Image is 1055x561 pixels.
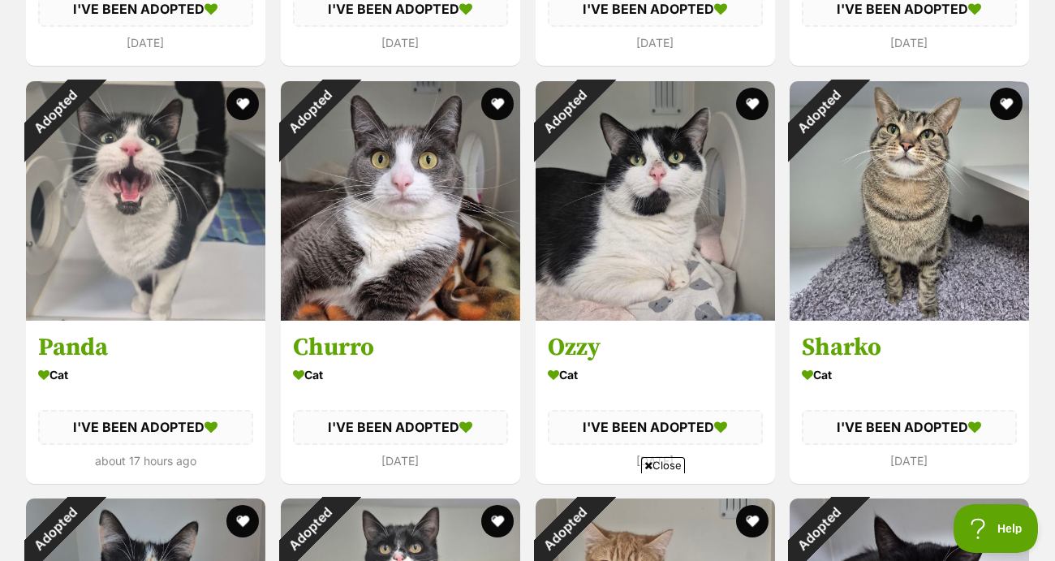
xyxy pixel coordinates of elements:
div: [DATE] [802,449,1017,471]
button: favourite [735,88,768,120]
div: [DATE] [802,32,1017,54]
a: Adopted [281,308,520,324]
a: Adopted [790,308,1029,324]
button: favourite [226,88,259,120]
div: Adopted [4,58,109,163]
div: Cat [293,363,508,386]
a: Panda Cat I'VE BEEN ADOPTED about 17 hours ago favourite [26,320,265,483]
h3: Ozzy [548,332,763,363]
div: I'VE BEEN ADOPTED [38,410,253,444]
button: favourite [481,88,514,120]
img: Ozzy [536,81,775,321]
div: Cat [38,363,253,386]
h3: Sharko [802,332,1017,363]
div: about 17 hours ago [38,449,253,471]
a: Churro Cat I'VE BEEN ADOPTED [DATE] favourite [281,320,520,483]
div: Adopted [513,58,618,163]
iframe: Help Scout Beacon - Open [954,504,1039,553]
img: Panda [26,81,265,321]
div: Cat [802,363,1017,386]
h3: Panda [38,332,253,363]
iframe: Advertisement [134,480,921,553]
div: Adopted [768,58,872,163]
a: Sharko Cat I'VE BEEN ADOPTED [DATE] favourite [790,320,1029,483]
a: Ozzy Cat I'VE BEEN ADOPTED [DATE] favourite [536,320,775,483]
button: favourite [990,88,1023,120]
a: Adopted [26,308,265,324]
img: Sharko [790,81,1029,321]
div: I'VE BEEN ADOPTED [548,410,763,444]
div: [DATE] [293,32,508,54]
h3: Churro [293,332,508,363]
img: Churro [281,81,520,321]
div: I'VE BEEN ADOPTED [802,410,1017,444]
a: Adopted [536,308,775,324]
div: I'VE BEEN ADOPTED [293,410,508,444]
div: Adopted [258,58,363,163]
div: [DATE] [548,32,763,54]
span: Close [641,457,685,473]
div: [DATE] [38,32,253,54]
div: [DATE] [293,449,508,471]
div: Cat [548,363,763,386]
div: [DATE] [548,449,763,471]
